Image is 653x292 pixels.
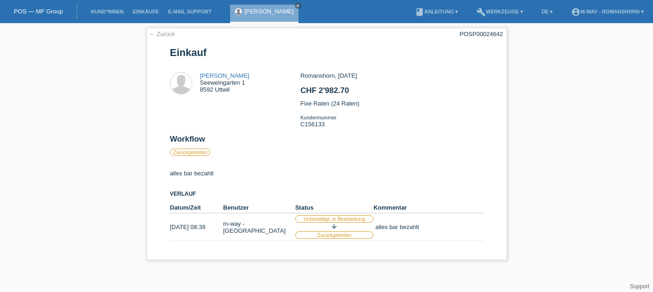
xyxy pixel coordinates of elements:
span: Kundennummer [300,115,336,120]
h1: Einkauf [170,47,483,58]
a: bookAnleitung ▾ [410,9,463,14]
a: buildWerkzeuge ▾ [472,9,528,14]
td: alles bar bezahlt [373,213,483,241]
i: book [415,7,424,17]
a: Einkäufe [128,9,163,14]
a: POS — MF Group [14,8,63,15]
th: Benutzer [223,202,295,213]
a: Support [630,283,649,290]
td: m-way - [GEOGRAPHIC_DATA] [223,213,295,241]
div: Seeweingarten 1 8592 Uttwil [200,72,250,93]
i: account_circle [571,7,580,17]
th: Kommentar [373,202,483,213]
i: close [296,3,300,8]
label: Zurückgetreten [295,231,374,239]
h3: Verlauf [170,191,483,198]
a: [PERSON_NAME] [244,8,294,15]
h2: CHF 2'982.70 [300,86,483,100]
a: ← Zurück [149,31,175,37]
label: Zurückgetreten [170,149,211,156]
div: Romanshorn, [DATE] Fixe Raten (24 Raten) C156133 [300,72,483,135]
a: account_circlem-way - Romanshorn ▾ [567,9,648,14]
label: Unbestätigt, in Bearbeitung [295,215,374,223]
a: DE ▾ [537,9,557,14]
th: Status [295,202,374,213]
i: build [476,7,486,17]
div: POSP00024642 [460,31,503,37]
a: E-Mail Support [164,9,216,14]
a: close [295,2,301,9]
a: [PERSON_NAME] [200,72,250,79]
h2: Workflow [170,135,483,149]
td: [DATE] 08:39 [170,213,223,241]
th: Datum/Zeit [170,202,223,213]
a: Kund*innen [86,9,128,14]
i: arrow_downward [330,223,338,230]
div: alles bar bezahlt [170,163,483,241]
